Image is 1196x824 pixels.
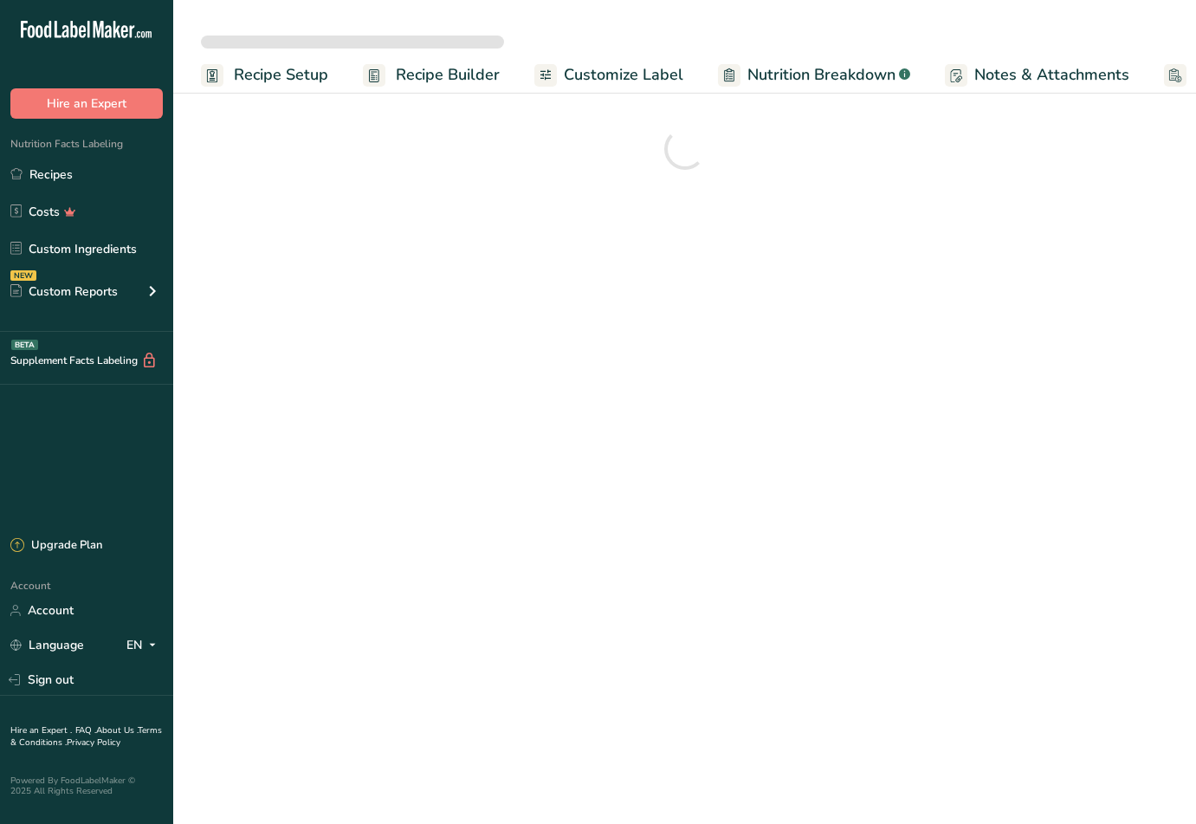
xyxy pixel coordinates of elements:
span: Customize Label [564,63,683,87]
a: Language [10,630,84,660]
a: Recipe Builder [363,55,500,94]
a: Hire an Expert . [10,724,72,736]
span: Notes & Attachments [974,63,1129,87]
span: Recipe Setup [234,63,328,87]
span: Recipe Builder [396,63,500,87]
a: About Us . [96,724,138,736]
div: BETA [11,340,38,350]
div: Custom Reports [10,282,118,301]
a: Recipe Setup [201,55,328,94]
div: NEW [10,270,36,281]
div: Upgrade Plan [10,537,102,555]
a: FAQ . [75,724,96,736]
div: Powered By FoodLabelMaker © 2025 All Rights Reserved [10,775,163,796]
a: Terms & Conditions . [10,724,162,749]
a: Customize Label [534,55,683,94]
a: Privacy Policy [67,736,120,749]
button: Hire an Expert [10,88,163,119]
a: Nutrition Breakdown [718,55,910,94]
span: Nutrition Breakdown [747,63,895,87]
a: Notes & Attachments [945,55,1129,94]
div: EN [126,635,163,656]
